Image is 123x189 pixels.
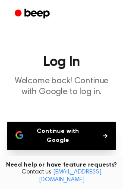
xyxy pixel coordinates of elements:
[5,169,118,184] span: Contact us
[39,169,101,183] a: [EMAIL_ADDRESS][DOMAIN_NAME]
[9,6,57,22] a: Beep
[7,122,116,150] button: Continue with Google
[7,76,116,98] p: Welcome back! Continue with Google to log in.
[7,55,116,69] h1: Log In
